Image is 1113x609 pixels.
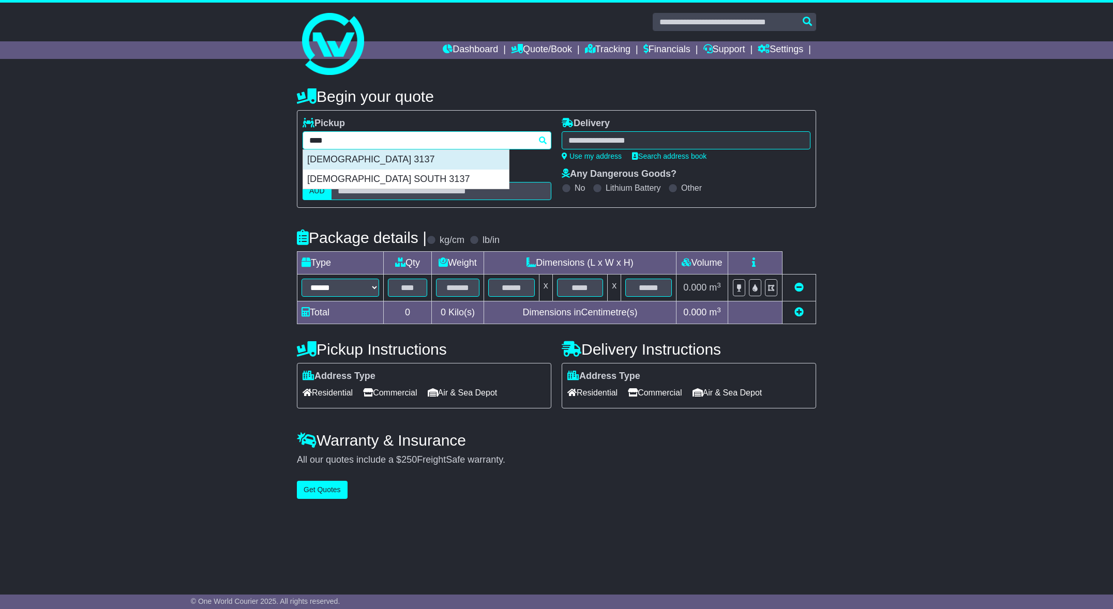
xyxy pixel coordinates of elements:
button: Get Quotes [297,481,348,499]
a: Tracking [585,41,630,59]
td: Weight [432,252,484,275]
a: Quote/Book [511,41,572,59]
span: 0.000 [683,282,706,293]
td: Total [297,301,384,324]
span: Commercial [628,385,682,401]
a: Settings [758,41,803,59]
div: All our quotes include a $ FreightSafe warranty. [297,454,816,466]
a: Remove this item [794,282,804,293]
span: Air & Sea Depot [428,385,498,401]
td: 0 [384,301,432,324]
h4: Package details | [297,229,427,246]
typeahead: Please provide city [303,131,551,149]
td: Dimensions in Centimetre(s) [484,301,676,324]
td: Kilo(s) [432,301,484,324]
span: 0 [441,307,446,317]
h4: Warranty & Insurance [297,432,816,449]
label: lb/in [483,235,500,246]
a: Add new item [794,307,804,317]
label: Other [681,183,702,193]
td: Dimensions (L x W x H) [484,252,676,275]
h4: Delivery Instructions [562,341,816,358]
div: [DEMOGRAPHIC_DATA] 3137 [303,150,509,170]
span: 0.000 [683,307,706,317]
span: Residential [303,385,353,401]
span: Residential [567,385,618,401]
a: Dashboard [443,41,498,59]
div: [DEMOGRAPHIC_DATA] SOUTH 3137 [303,170,509,189]
span: m [709,307,721,317]
label: Any Dangerous Goods? [562,169,676,180]
label: AUD [303,182,332,200]
span: Air & Sea Depot [693,385,762,401]
td: x [539,275,552,301]
a: Search address book [632,152,706,160]
sup: 3 [717,281,721,289]
span: © One World Courier 2025. All rights reserved. [191,597,340,605]
label: Lithium Battery [606,183,661,193]
span: m [709,282,721,293]
label: No [575,183,585,193]
sup: 3 [717,306,721,314]
label: kg/cm [440,235,464,246]
label: Delivery [562,118,610,129]
a: Support [703,41,745,59]
td: Volume [676,252,728,275]
span: Commercial [363,385,417,401]
a: Financials [643,41,690,59]
td: Type [297,252,384,275]
h4: Begin your quote [297,88,816,105]
label: Pickup [303,118,345,129]
h4: Pickup Instructions [297,341,551,358]
label: Address Type [567,371,640,382]
label: Address Type [303,371,375,382]
td: Qty [384,252,432,275]
a: Use my address [562,152,622,160]
td: x [608,275,621,301]
span: 250 [401,454,417,465]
